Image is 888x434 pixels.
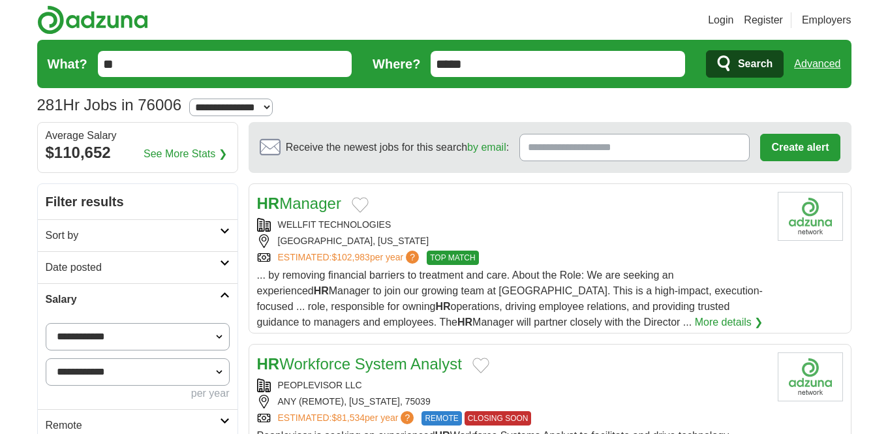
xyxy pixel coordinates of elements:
label: What? [48,54,87,74]
button: Add to favorite jobs [472,358,489,373]
span: 281 [37,93,63,117]
span: ? [406,251,419,264]
a: HRManager [257,194,341,212]
img: Company logo [778,352,843,401]
div: Average Salary [46,131,230,141]
button: Search [706,50,784,78]
h2: Salary [46,292,220,307]
a: Employers [802,12,851,28]
a: Advanced [794,51,840,77]
strong: HR [314,285,329,296]
button: Add to favorite jobs [352,197,369,213]
img: Adzuna logo [37,5,148,35]
span: $102,983 [331,252,369,262]
strong: HR [257,194,280,212]
div: $110,652 [46,141,230,164]
a: ESTIMATED:$102,983per year? [278,251,422,265]
a: Salary [38,283,237,315]
div: ANY (REMOTE), [US_STATE], 75039 [257,395,767,409]
a: HRWorkforce System Analyst [257,355,462,373]
span: ... by removing financial barriers to treatment and care. About the Role: We are seeking an exper... [257,270,763,328]
span: REMOTE [421,411,461,426]
a: See More Stats ❯ [144,146,227,162]
span: Search [738,51,773,77]
a: Register [744,12,783,28]
span: $81,534 [331,412,365,423]
h2: Filter results [38,184,237,219]
h2: Sort by [46,228,220,243]
h2: Remote [46,418,220,433]
div: PEOPLEVISOR LLC [257,379,767,392]
div: WELLFIT TECHNOLOGIES [257,218,767,232]
span: TOP MATCH [427,251,478,265]
div: [GEOGRAPHIC_DATA], [US_STATE] [257,234,767,248]
h1: Hr Jobs in 76006 [37,96,182,114]
strong: HR [257,355,280,373]
strong: HR [457,317,472,328]
a: Sort by [38,219,237,251]
a: Date posted [38,251,237,283]
a: by email [467,142,506,153]
h2: Date posted [46,260,220,275]
div: per year [46,386,230,401]
img: Company logo [778,192,843,241]
span: Receive the newest jobs for this search : [286,140,509,155]
span: CLOSING SOON [465,411,532,426]
a: More details ❯ [695,315,763,330]
label: Where? [373,54,420,74]
a: Login [708,12,733,28]
strong: HR [435,301,450,312]
button: Create alert [760,134,840,161]
a: ESTIMATED:$81,534per year? [278,411,417,426]
span: ? [401,411,414,424]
